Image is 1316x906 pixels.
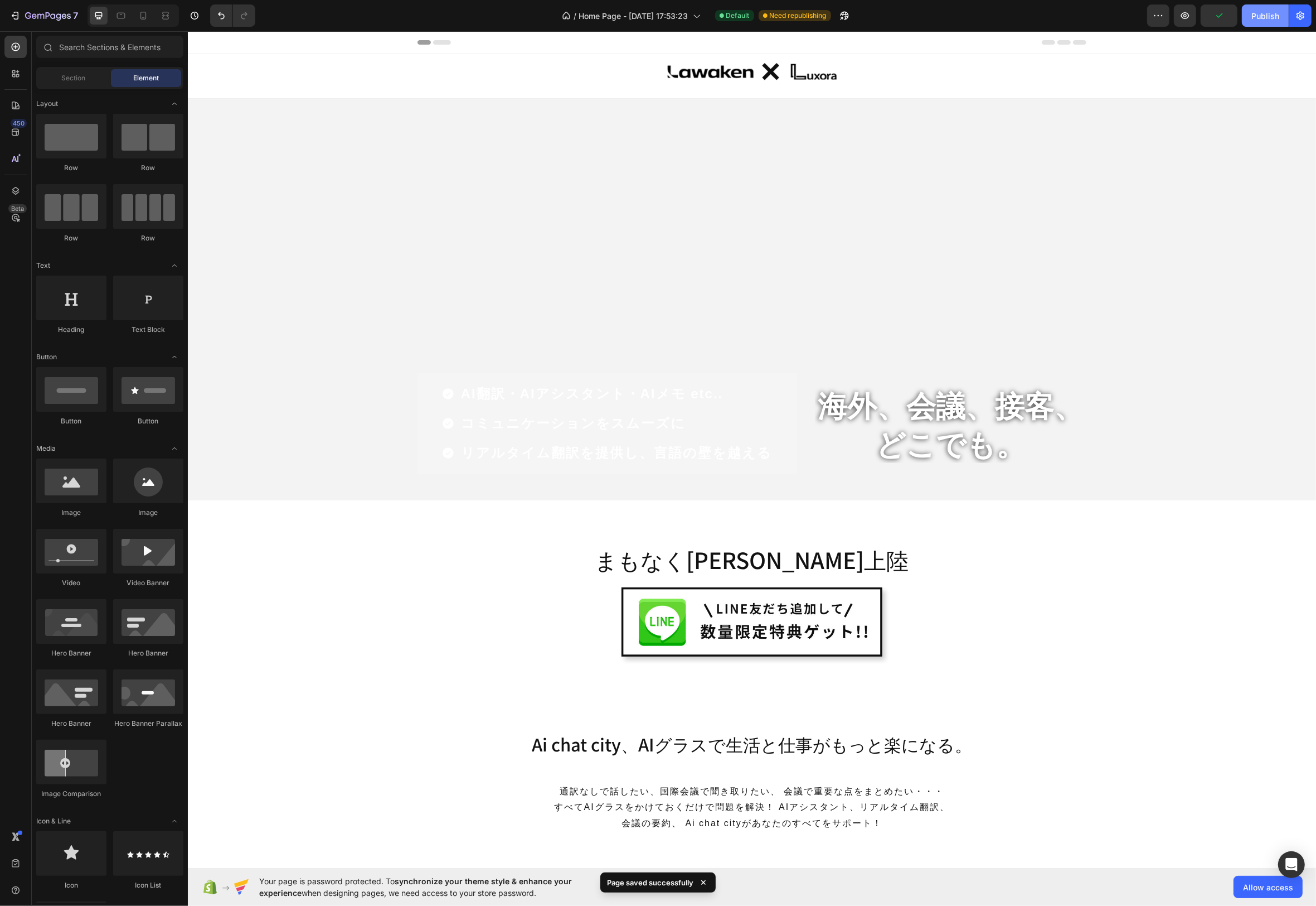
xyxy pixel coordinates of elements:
input: Search Sections & Elements [36,36,183,58]
div: Video [36,578,106,588]
div: Row [113,233,183,243]
div: Undo/Redo [210,4,255,27]
img: gempages_581033850122011561-4473811d-0b1d-4975-8274-d68fe19a2f9d.jpg [434,556,694,625]
span: Icon & Line [36,816,71,826]
p: 会議の要約、 Ai chat cityがあなたのすべてをサポート！ [342,784,786,801]
span: Toggle open [166,348,183,366]
div: Hero Banner Parallax [113,719,183,729]
span: Home Page - [DATE] 17:53:23 [579,10,688,22]
p: AI翻訳・AIアシスタント・AIメモ etc.. [273,353,584,373]
div: Open Intercom Messenger [1278,851,1305,878]
span: Media [36,444,56,454]
div: Image [113,508,183,518]
div: Row [36,163,106,173]
span: / [574,10,577,22]
div: Image Comparison [36,789,106,799]
span: Layout [36,99,58,109]
div: Heading [36,325,106,335]
div: Publish [1251,10,1279,22]
span: Toggle open [166,812,183,830]
div: Image [36,508,106,518]
div: 450 [11,119,27,128]
div: Hero Banner [113,648,183,658]
iframe: Design area [188,31,1316,868]
div: Icon List [113,880,183,890]
div: Button [113,416,183,426]
span: Need republishing [770,11,827,21]
div: Hero Banner [36,648,106,658]
div: Row [113,163,183,173]
div: Hero Banner [36,719,106,729]
h2: まもなく[PERSON_NAME]上陸 [239,514,890,543]
p: 通訳なしで話したい、国際会議で聞き取りたい、 会議で重要な点をまとめたい・・・ すべてAIグラスをかけておくだけで問題を解決！ AIアシスタント、リアルタイム翻訳、 [342,753,786,785]
p: 7 [73,9,78,22]
span: Your page is password protected. To when designing pages, we need access to your store password. [259,875,615,899]
span: Toggle open [166,95,183,113]
span: Allow access [1243,881,1293,893]
span: Default [726,11,750,21]
span: synchronize your theme style & enhance your experience [259,876,572,898]
h2: 海外、会議、接客、 どこでも。 [627,353,899,432]
span: Text [36,261,50,271]
div: Video Banner [113,578,183,588]
span: Toggle open [166,440,183,457]
span: Toggle open [166,257,183,274]
h2: Ai chat city、AIグラスで生活と仕事がもっと楽になる。 [341,701,787,724]
div: Icon [36,880,106,890]
button: 7 [4,4,83,27]
span: Element [133,73,159,83]
button: Publish [1242,4,1289,27]
div: Row [36,233,106,243]
p: コミュニケーションをスムーズに [273,382,584,402]
img: gempages_581033850122011561-67d6462f-b4fb-4725-ab6a-247f4b4fd5b1.webp [479,32,649,49]
p: Page saved successfully [607,877,693,888]
button: Allow access [1234,876,1303,898]
div: Beta [8,204,27,213]
p: リアルタイム翻訳を提供し、言語の壁を越える [273,412,584,432]
span: Button [36,352,57,362]
span: Section [62,73,86,83]
div: Button [36,416,106,426]
div: Text Block [113,325,183,335]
